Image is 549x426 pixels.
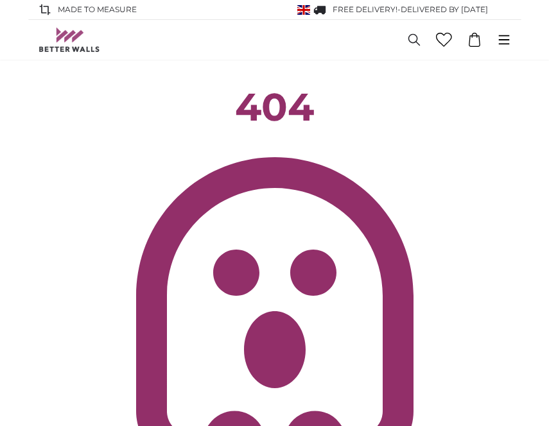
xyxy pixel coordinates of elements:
span: FREE delivery! [333,4,397,14]
span: Delivered by [DATE] [401,4,488,14]
h1: 404 [39,88,511,126]
span: Made to Measure [58,4,137,15]
span: - [397,4,488,14]
img: United Kingdom [297,5,310,15]
img: Betterwalls [39,28,100,52]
